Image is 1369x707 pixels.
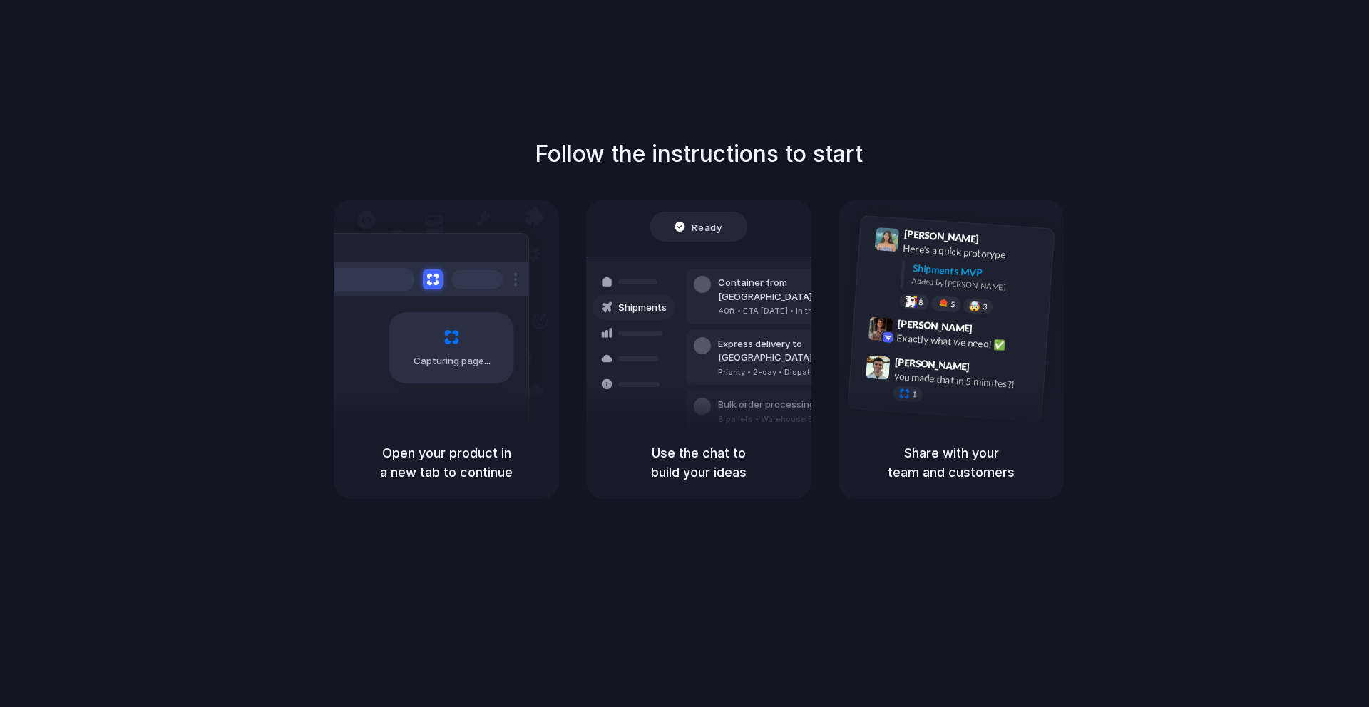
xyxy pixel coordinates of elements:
div: you made that in 5 minutes?! [893,369,1036,393]
span: 8 [918,299,923,306]
span: 9:42 AM [977,323,1006,340]
div: Exactly what we need! ✅ [896,331,1039,355]
div: Shipments MVP [912,261,1044,284]
div: Express delivery to [GEOGRAPHIC_DATA] [718,337,872,365]
div: Priority • 2-day • Dispatched [718,366,872,378]
span: 1 [912,391,917,398]
h1: Follow the instructions to start [535,137,863,171]
div: Container from [GEOGRAPHIC_DATA] [718,276,872,304]
span: [PERSON_NAME] [895,354,970,375]
div: 8 pallets • Warehouse B • Packed [718,413,851,425]
div: Added by [PERSON_NAME] [911,275,1042,296]
h5: Share with your team and customers [856,443,1047,482]
span: 9:47 AM [974,361,1003,378]
span: Ready [692,220,722,234]
h5: Use the chat to build your ideas [603,443,794,482]
span: Shipments [618,301,667,315]
span: [PERSON_NAME] [903,226,979,247]
h5: Open your product in a new tab to continue [351,443,542,482]
span: 3 [983,303,988,311]
span: 9:41 AM [983,233,1012,250]
div: Here's a quick prototype [903,241,1045,265]
div: 🤯 [969,301,981,312]
div: Bulk order processing [718,398,851,412]
div: 40ft • ETA [DATE] • In transit [718,305,872,317]
span: 5 [950,301,955,309]
span: [PERSON_NAME] [897,316,973,336]
span: Capturing page [414,354,493,368]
